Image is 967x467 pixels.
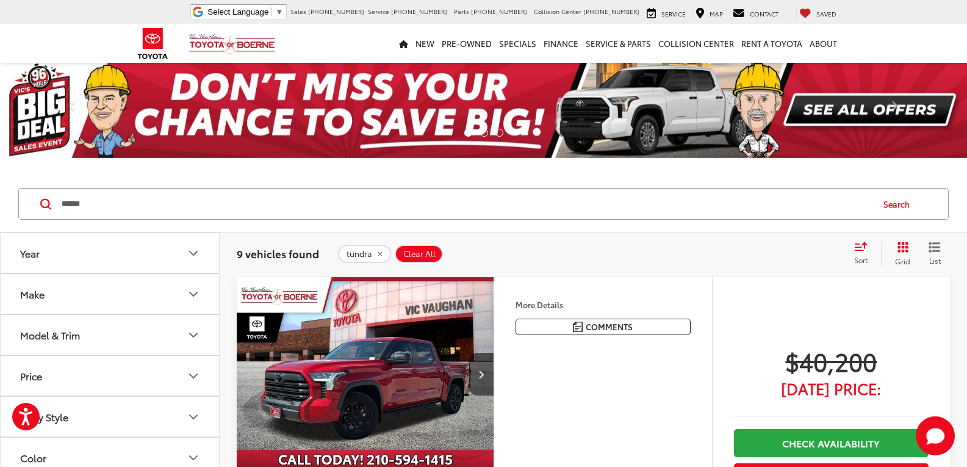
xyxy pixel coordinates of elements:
[710,9,723,18] span: Map
[207,7,268,16] span: Select Language
[391,7,447,16] span: [PHONE_NUMBER]
[916,416,955,455] svg: Start Chat
[516,319,691,335] button: Comments
[186,451,201,465] div: Color
[806,24,841,63] a: About
[20,288,45,300] div: Make
[347,249,372,259] span: tundra
[20,452,46,463] div: Color
[20,370,42,382] div: Price
[750,9,778,18] span: Contact
[730,7,782,19] a: Contact
[655,24,738,63] a: Collision Center
[454,7,469,16] span: Parts
[734,382,929,394] span: [DATE] Price:
[438,24,495,63] a: Pre-Owned
[395,245,443,263] button: Clear All
[734,429,929,457] a: Check Availability
[534,7,581,16] span: Collision Center
[586,321,633,333] span: Comments
[881,241,919,266] button: Grid View
[1,274,220,314] button: MakeMake
[582,24,655,63] a: Service & Parts: Opens in a new tab
[20,329,80,341] div: Model & Trim
[573,322,583,332] img: Comments
[189,33,276,54] img: Vic Vaughan Toyota of Boerne
[1,356,220,396] button: PricePrice
[471,7,527,16] span: [PHONE_NUMBER]
[186,287,201,302] div: Make
[916,416,955,455] button: Toggle Chat Window
[290,7,306,16] span: Sales
[186,246,201,261] div: Year
[237,246,319,261] span: 9 vehicles found
[661,9,686,18] span: Service
[848,241,881,266] button: Select sort value
[207,7,283,16] a: Select Language​
[60,189,872,219] input: Search by Make, Model, or Keyword
[872,189,927,219] button: Search
[540,24,582,63] a: Finance
[796,7,839,19] a: My Saved Vehicles
[20,247,40,259] div: Year
[395,24,412,63] a: Home
[583,7,639,16] span: [PHONE_NUMBER]
[734,346,929,376] span: $40,200
[338,245,391,263] button: remove tundra
[495,24,540,63] a: Specials
[186,328,201,342] div: Model & Trim
[738,24,806,63] a: Rent a Toyota
[412,24,438,63] a: New
[469,353,494,396] button: Next image
[308,7,364,16] span: [PHONE_NUMBER]
[368,7,389,16] span: Service
[644,7,689,19] a: Service
[516,300,691,309] h4: More Details
[20,411,68,422] div: Body Style
[692,7,726,19] a: Map
[1,315,220,355] button: Model & TrimModel & Trim
[403,249,436,259] span: Clear All
[1,233,220,273] button: YearYear
[919,241,950,266] button: List View
[1,397,220,436] button: Body StyleBody Style
[275,7,283,16] span: ▼
[186,369,201,383] div: Price
[929,255,941,266] span: List
[854,255,868,265] span: Sort
[895,256,910,266] span: Grid
[186,410,201,424] div: Body Style
[130,24,176,63] img: Toyota
[816,9,836,18] span: Saved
